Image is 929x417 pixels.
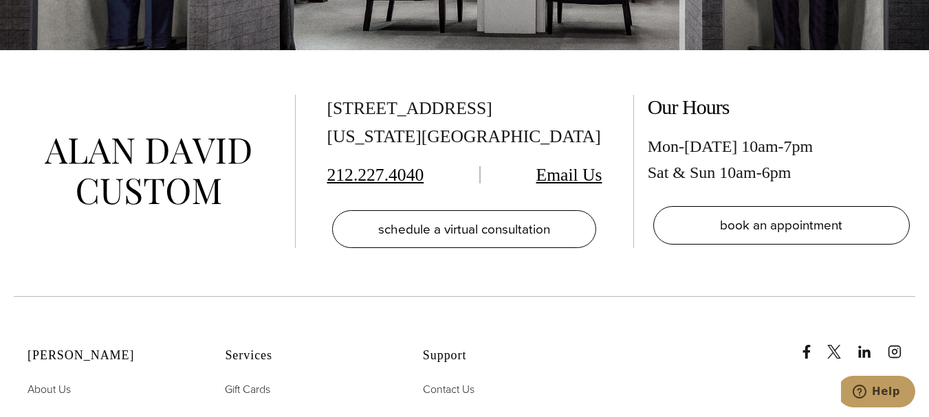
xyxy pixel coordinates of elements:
a: schedule a virtual consultation [332,210,596,249]
div: [STREET_ADDRESS] [US_STATE][GEOGRAPHIC_DATA] [327,95,602,151]
a: linkedin [857,331,885,359]
iframe: Opens a widget where you can chat to one of our agents [841,376,915,410]
h2: Our Hours [648,95,915,120]
div: Mon-[DATE] 10am-7pm Sat & Sun 10am-6pm [648,133,915,186]
a: instagram [888,331,915,359]
a: Gift Cards [225,381,270,398]
h2: Support [423,348,586,363]
h2: [PERSON_NAME] [28,348,190,363]
span: schedule a virtual consultation [378,219,550,239]
a: About Us [28,381,71,398]
a: x/twitter [827,331,855,359]
a: book an appointment [653,206,910,245]
span: About Us [28,381,71,397]
h2: Services [225,348,388,363]
span: book an appointment [720,215,842,235]
span: Gift Cards [225,381,270,397]
img: alan david custom [45,138,251,205]
a: Contact Us [423,381,474,398]
a: Facebook [800,331,824,359]
span: Contact Us [423,381,474,397]
a: 212.227.4040 [327,165,424,185]
a: Email Us [536,165,602,185]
